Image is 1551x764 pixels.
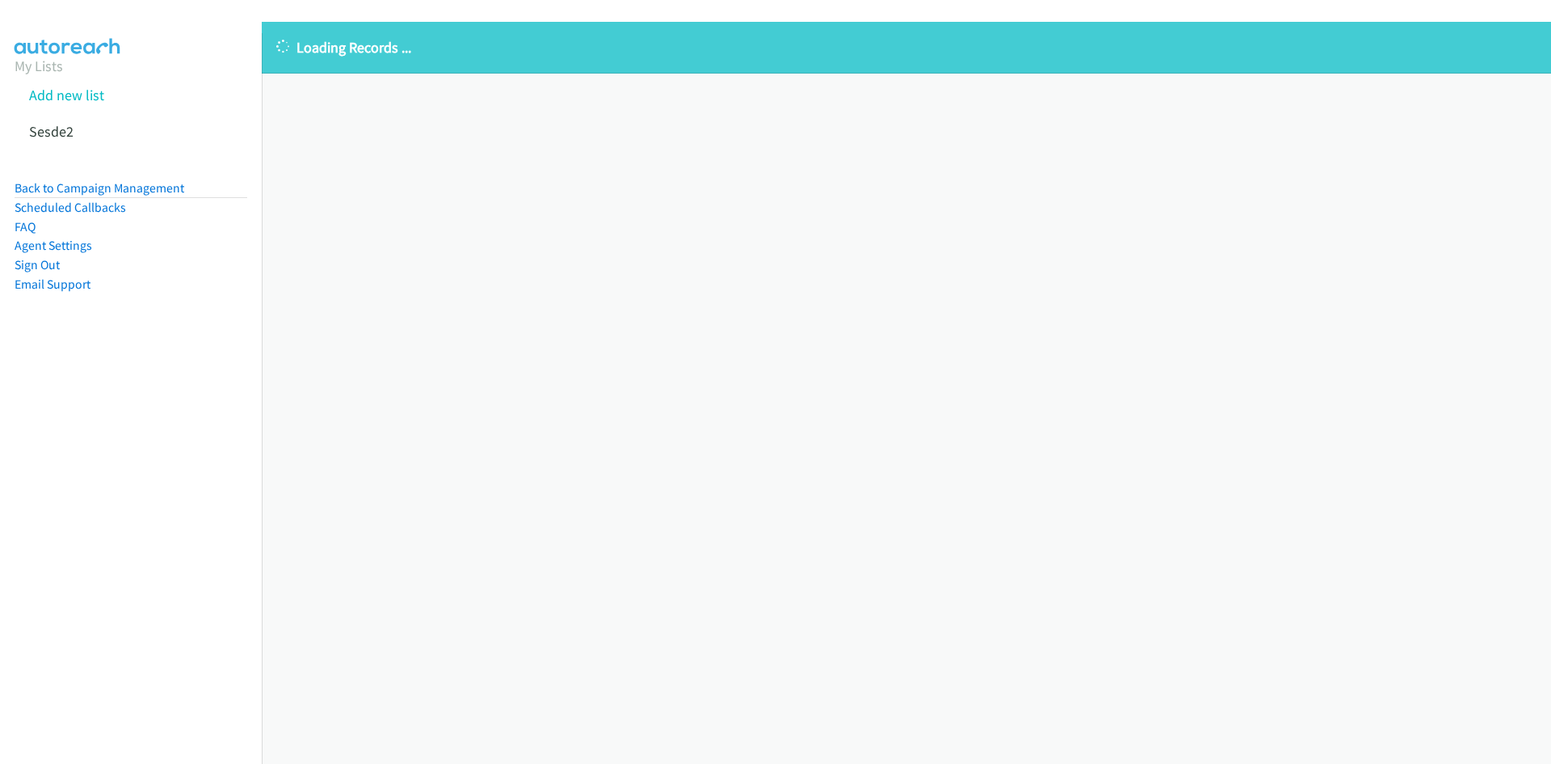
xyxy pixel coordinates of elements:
[29,86,104,104] a: Add new list
[15,219,36,234] a: FAQ
[15,200,126,215] a: Scheduled Callbacks
[15,238,92,253] a: Agent Settings
[15,276,90,292] a: Email Support
[276,36,1536,58] p: Loading Records ...
[29,122,74,141] a: Sesde2
[15,180,184,196] a: Back to Campaign Management
[15,57,63,75] a: My Lists
[15,257,60,272] a: Sign Out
